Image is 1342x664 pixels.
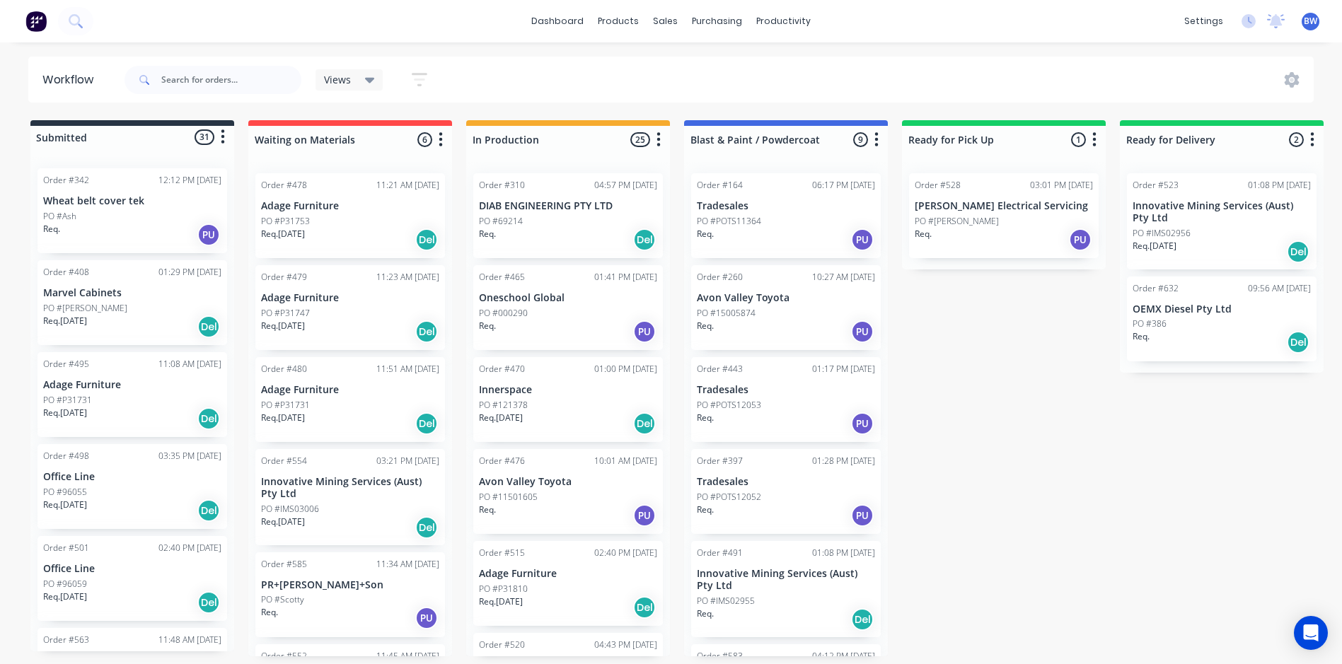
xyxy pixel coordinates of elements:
[43,358,89,371] div: Order #495
[261,215,310,228] p: PO #P31753
[261,307,310,320] p: PO #P31747
[37,536,227,621] div: Order #50102:40 PM [DATE]Office LinePO #96059Req.[DATE]Del
[697,607,714,620] p: Req.
[43,407,87,419] p: Req. [DATE]
[43,223,60,235] p: Req.
[473,265,663,350] div: Order #46501:41 PM [DATE]Oneschool GlobalPO #000290Req.PU
[697,179,743,192] div: Order #164
[479,547,525,559] div: Order #515
[479,271,525,284] div: Order #465
[915,228,932,240] p: Req.
[851,228,874,251] div: PU
[851,412,874,435] div: PU
[812,547,875,559] div: 01:08 PM [DATE]
[158,634,221,646] div: 11:48 AM [DATE]
[1069,228,1092,251] div: PU
[261,412,305,424] p: Req. [DATE]
[479,363,525,375] div: Order #470
[376,650,439,663] div: 11:45 AM [DATE]
[197,499,220,522] div: Del
[43,486,87,499] p: PO #96055
[261,384,439,396] p: Adage Furniture
[633,412,656,435] div: Del
[261,593,304,606] p: PO #Scotty
[697,503,714,516] p: Req.
[1133,303,1311,315] p: OEMX Diesel Pty Ltd
[43,195,221,207] p: Wheat belt cover tek
[909,173,1099,258] div: Order #52803:01 PM [DATE][PERSON_NAME] Electrical ServicingPO #[PERSON_NAME]Req.PU
[479,179,525,192] div: Order #310
[685,11,749,32] div: purchasing
[1248,179,1311,192] div: 01:08 PM [DATE]
[479,491,538,503] p: PO #11501605
[37,352,227,437] div: Order #49511:08 AM [DATE]Adage FurniturePO #P31731Req.[DATE]Del
[255,265,445,350] div: Order #47911:23 AM [DATE]Adage FurniturePO #P31747Req.[DATE]Del
[415,320,438,343] div: Del
[697,307,756,320] p: PO #15005874
[812,455,875,467] div: 01:28 PM [DATE]
[697,215,761,228] p: PO #POTS11364
[43,266,89,279] div: Order #408
[158,542,221,554] div: 02:40 PM [DATE]
[158,266,221,279] div: 01:29 PM [DATE]
[43,302,127,315] p: PO #[PERSON_NAME]
[749,11,818,32] div: productivity
[697,491,761,503] p: PO #POTS12052
[376,271,439,284] div: 11:23 AM [DATE]
[1287,240,1309,263] div: Del
[376,363,439,375] div: 11:51 AM [DATE]
[161,66,301,94] input: Search for orders...
[376,558,439,571] div: 11:34 AM [DATE]
[158,174,221,187] div: 12:12 PM [DATE]
[915,215,999,228] p: PO #[PERSON_NAME]
[812,363,875,375] div: 01:17 PM [DATE]
[594,363,657,375] div: 01:00 PM [DATE]
[633,504,656,527] div: PU
[697,271,743,284] div: Order #260
[691,357,881,442] div: Order #44301:17 PM [DATE]TradesalesPO #POTS12053Req.PU
[261,455,307,467] div: Order #554
[261,179,307,192] div: Order #478
[697,412,714,424] p: Req.
[376,179,439,192] div: 11:21 AM [DATE]
[261,606,278,619] p: Req.
[415,516,438,539] div: Del
[1287,331,1309,354] div: Del
[594,639,657,651] div: 04:43 PM [DATE]
[691,265,881,350] div: Order #26010:27 AM [DATE]Avon Valley ToyotaPO #15005874Req.PU
[812,271,875,284] div: 10:27 AM [DATE]
[197,591,220,614] div: Del
[479,292,657,304] p: Oneschool Global
[43,210,76,223] p: PO #Ash
[812,650,875,663] div: 04:12 PM [DATE]
[43,563,221,575] p: Office Line
[43,287,221,299] p: Marvel Cabinets
[376,455,439,467] div: 03:21 PM [DATE]
[697,363,743,375] div: Order #443
[691,173,881,258] div: Order #16406:17 PM [DATE]TradesalesPO #POTS11364Req.PU
[261,363,307,375] div: Order #480
[594,547,657,559] div: 02:40 PM [DATE]
[1177,11,1230,32] div: settings
[479,583,528,595] p: PO #P31810
[1294,616,1328,650] div: Open Intercom Messenger
[415,607,438,629] div: PU
[479,568,657,580] p: Adage Furniture
[1133,227,1191,240] p: PO #IMS02956
[479,228,496,240] p: Req.
[697,200,875,212] p: Tradesales
[851,608,874,631] div: Del
[42,71,100,88] div: Workflow
[415,228,438,251] div: Del
[479,200,657,212] p: DIAB ENGINEERING PTY LTD
[415,412,438,435] div: Del
[691,449,881,534] div: Order #39701:28 PM [DATE]TradesalesPO #POTS12052Req.PU
[524,11,591,32] a: dashboard
[261,516,305,528] p: Req. [DATE]
[1304,15,1317,28] span: BW
[1030,179,1093,192] div: 03:01 PM [DATE]
[479,307,528,320] p: PO #000290
[255,173,445,258] div: Order #47811:21 AM [DATE]Adage FurniturePO #P31753Req.[DATE]Del
[479,412,523,424] p: Req. [DATE]
[261,200,439,212] p: Adage Furniture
